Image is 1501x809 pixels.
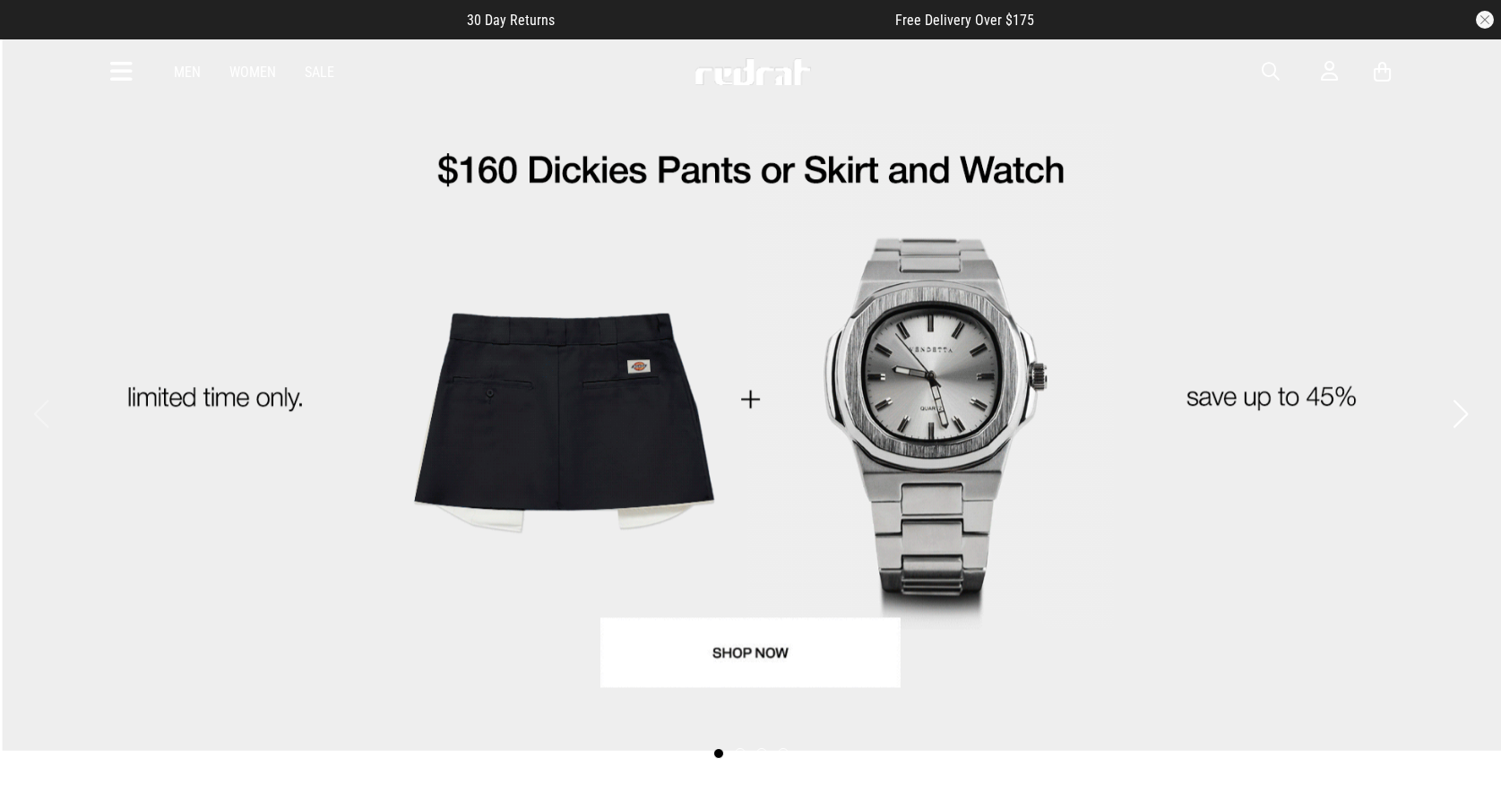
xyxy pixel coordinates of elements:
a: Women [229,64,276,81]
iframe: Customer reviews powered by Trustpilot [591,11,859,29]
span: Free Delivery Over $175 [895,12,1034,29]
img: Redrat logo [694,58,812,85]
a: Sale [305,64,334,81]
button: Previous slide [29,394,53,434]
span: 30 Day Returns [467,12,555,29]
button: Next slide [1448,394,1472,434]
a: Men [174,64,201,81]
